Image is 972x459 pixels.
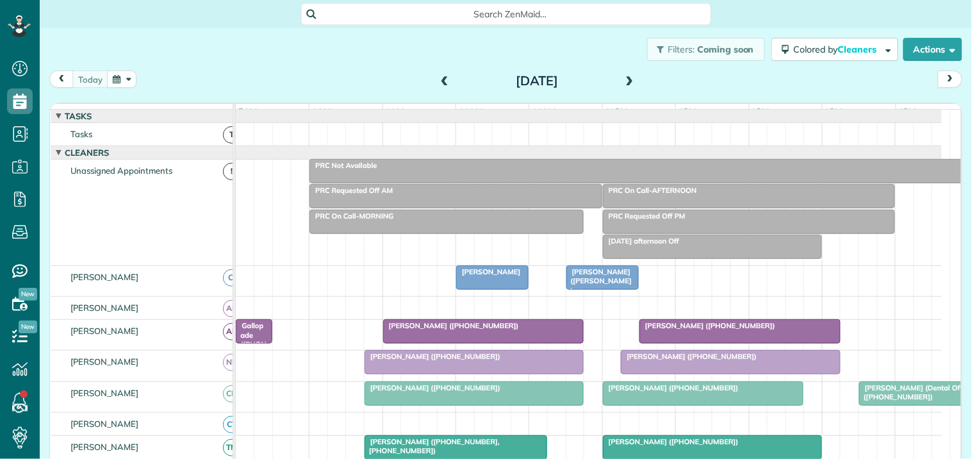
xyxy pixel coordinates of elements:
[639,321,776,330] span: [PERSON_NAME] ([PHONE_NUMBER])
[794,44,882,55] span: Colored by
[68,326,142,336] span: [PERSON_NAME]
[364,437,500,455] span: [PERSON_NAME] ([PHONE_NUMBER], [PHONE_NUMBER])
[771,38,898,61] button: Colored byCleaners
[68,442,142,452] span: [PERSON_NAME]
[309,212,394,221] span: PRC On Call-MORNING
[62,147,111,158] span: Cleaners
[697,44,755,55] span: Coming soon
[566,267,632,295] span: [PERSON_NAME] ([PERSON_NAME])
[620,352,757,361] span: [PERSON_NAME] ([PHONE_NUMBER])
[750,106,772,117] span: 2pm
[223,300,240,317] span: AH
[823,106,845,117] span: 3pm
[68,388,142,398] span: [PERSON_NAME]
[223,385,240,403] span: CM
[938,71,962,88] button: next
[309,186,393,195] span: PRC Requested Off AM
[235,321,267,395] span: Gallopade ([PHONE_NUMBER], [PHONE_NUMBER])
[68,356,142,367] span: [PERSON_NAME]
[309,106,333,117] span: 8am
[383,321,520,330] span: [PERSON_NAME] ([PHONE_NUMBER])
[68,419,142,429] span: [PERSON_NAME]
[309,161,377,170] span: PRC Not Available
[602,186,698,195] span: PRC On Call-AFTERNOON
[676,106,698,117] span: 1pm
[223,354,240,371] span: ND
[903,38,962,61] button: Actions
[602,212,686,221] span: PRC Requested Off PM
[236,106,259,117] span: 7am
[68,272,142,282] span: [PERSON_NAME]
[223,416,240,433] span: CT
[838,44,879,55] span: Cleaners
[68,303,142,313] span: [PERSON_NAME]
[603,106,630,117] span: 12pm
[896,106,919,117] span: 4pm
[602,437,739,446] span: [PERSON_NAME] ([PHONE_NUMBER])
[456,267,522,276] span: [PERSON_NAME]
[68,165,175,176] span: Unassigned Appointments
[62,111,94,121] span: Tasks
[602,237,680,246] span: [DATE] afternoon Off
[223,269,240,287] span: CJ
[364,352,501,361] span: [PERSON_NAME] ([PHONE_NUMBER])
[19,288,37,301] span: New
[223,126,240,144] span: T
[72,71,108,88] button: today
[19,321,37,333] span: New
[68,129,95,139] span: Tasks
[456,106,485,117] span: 10am
[223,439,240,456] span: TM
[223,163,240,180] span: !
[529,106,558,117] span: 11am
[223,323,240,340] span: AR
[383,106,407,117] span: 9am
[668,44,695,55] span: Filters:
[364,383,501,392] span: [PERSON_NAME] ([PHONE_NUMBER])
[457,74,617,88] h2: [DATE]
[49,71,74,88] button: prev
[602,383,739,392] span: [PERSON_NAME] ([PHONE_NUMBER])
